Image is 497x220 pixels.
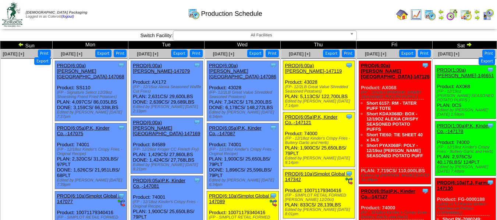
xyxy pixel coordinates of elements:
span: [DEMOGRAPHIC_DATA] Packaging [26,11,87,15]
button: Export [95,50,112,57]
div: Product: 74001 PLAN: 2,320CS / 31,320LBS / 97PLT DONE: 1,626CS / 21,951LBS / 68PLT [55,123,127,189]
div: Edited by [PERSON_NAME] [DATE] 7:48pm [437,165,496,174]
img: Tooltip [487,179,494,186]
a: [DATE] [+] [365,51,386,57]
div: Edited by [PERSON_NAME] [DATE] 8:21pm [133,163,202,172]
div: Product: AX068 PLAN: 7,719CS / 110,000LBS [359,61,431,184]
a: PROD(1:00a)[PERSON_NAME]-146651 [437,67,494,78]
img: Tooltip [270,192,277,199]
a: [DATE] [+] [438,51,459,57]
div: Edited by [PERSON_NAME] [DATE] 11:19pm [361,173,430,182]
button: Print [342,50,355,57]
img: Tooltip [422,62,429,69]
img: Tooltip [345,62,353,69]
a: Short KDAX068D: BOX - 12/19OZ ALEXIA CRISPY SEASONED POTATO PUFFS [366,111,418,132]
img: Tooltip [487,66,494,73]
div: Product: AX172 PLAN: 2,631CS / 29,600LBS DONE: 2,639CS / 29,689LBS [131,61,203,116]
img: Tooltip [487,122,494,129]
a: [DATE] [+] [213,51,234,57]
a: PROD(1:00a)P.K, Kinder Co.,-147178 [437,123,490,134]
div: Product: 84589 PLAN: 1,429CS / 27,860LBS DONE: 1,424CS / 27,768LBS [131,118,203,174]
button: Print [482,50,495,57]
div: (FP - Signature Select 12/28oz Shoestring Frend Fried Potatoes) [57,90,127,99]
div: (FP - 12/18oz Kinder's Crispy Fries - Original Recipe) [209,147,278,156]
img: ediSmall.gif [270,199,277,207]
div: (FP - 12/19oz [PERSON_NAME] SEASONED POTATO PUFFS ) [361,90,430,99]
img: arrowright.gif [474,15,480,21]
div: Product: 74000 PLAN: 2,976CS / 40,176LBS / 124PLT [435,121,496,176]
img: calendarblend.gif [446,9,458,21]
div: (FP - 12/18oz Kinder's Crispy Fries - Original Recipe) [57,147,127,156]
div: (FP - 12/18oz Kinder's Crispy Fries - Buttery Garlic and Herb) [437,145,496,154]
td: Sat [432,41,497,49]
a: PROD(6:05a)P.K, Kinder Co.,-147121 [285,114,338,125]
a: PROD(6:00a)[PERSON_NAME][GEOGRAPHIC_DATA]-147068 [57,63,124,79]
a: PROD(6:05a)P.K, Kinder Co.,-147087 [209,125,262,136]
div: (FP - 12/18oz Kinder's Crispy Fries - Buttery Garlic and Herb) [361,210,430,219]
div: Product: 43028 PLAN: 7,342CS / 176,200LBS DONE: 6,178CS / 148,272LBS [207,61,278,121]
td: Mon [52,41,128,49]
span: Logged in as Colerost [26,11,87,19]
img: arrowright.gif [438,15,444,21]
img: Tooltip [422,187,429,195]
a: Short 6157: RM - TATER PUFF TOTE [366,101,416,111]
img: arrowright.gif [466,42,472,47]
a: [DATE] [+] [289,51,310,57]
img: arrowleft.gif [474,9,480,15]
img: Tooltip [118,192,125,199]
span: [DATE] [+] [3,51,24,57]
img: calendarinout.gif [460,9,472,21]
button: Print [418,50,431,57]
div: Edited by [PERSON_NAME] [DATE] 1:58pm [437,108,496,117]
button: Export [171,50,188,57]
div: Edited by [PERSON_NAME] [DATE] 9:14pm [285,156,355,165]
a: PROD(6:10a)Simplot Global F-147089 [209,193,275,204]
button: Export [323,50,340,57]
span: Production Schedule [201,10,262,18]
td: Fri [356,41,433,49]
button: Print [190,50,203,57]
img: Tooltip [194,119,201,126]
img: line_graph.gif [410,9,422,21]
a: PROD(6:00a)[PERSON_NAME]-147079 [133,63,190,74]
div: Product: AX068 PLAN: 0CS [435,65,496,119]
img: Tooltip [270,124,277,131]
a: PROD(6:00a)[PERSON_NAME]-147119 [285,63,342,74]
button: Print [38,50,51,57]
a: PROD(6:00a)[PERSON_NAME][GEOGRAPHIC_DATA]-147126 [361,63,430,79]
div: Product: 10071179340416 PLAN: 833CS / 28,139LBS [283,169,355,219]
button: Print [266,50,278,57]
span: All Facilities [176,31,347,40]
div: Edited by [PERSON_NAME] [DATE] 6:34pm [209,110,278,119]
button: Export [247,50,264,57]
a: PROD(6:05a)P.K, Kinder Co.,-147075 [57,125,110,136]
div: Edited by [PERSON_NAME] [DATE] 8:01pm [285,208,355,216]
div: (FP- 12/26oz Kroger CC French Fry) [133,147,202,152]
a: PROD(6:10a)Simplot Global F-147342 [285,171,351,182]
a: [DATE] [+] [137,51,158,57]
td: Tue [128,41,205,49]
img: home.gif [396,9,408,21]
div: (12/10 ct TJ Farms Select - Hashbrown Patties (TJFR00081)) [437,202,496,215]
img: Tooltip [270,62,277,69]
div: (FP - SIMPLOT RETAIL FORMED [PERSON_NAME] 12/20ct) [285,193,355,202]
div: (FP- 12/2LB Great Value Shredded Seasoned Potatoes) [209,90,278,99]
img: calendarprod.gif [424,9,436,21]
div: Product: SS110 PLAN: 4,097CS / 86,035LBS DONE: 3,159CS / 66,339LBS [55,61,127,121]
div: Product: 43028 PLAN: 5,113CS / 122,700LBS [283,61,355,110]
img: ediSmall.gif [345,177,353,185]
span: [DATE] [+] [61,51,82,57]
div: (FP - 12/18oz Kinder's Crispy Fries - Buttery Garlic and Herb) [285,136,355,145]
img: Tooltip [345,170,353,177]
img: arrowleft.gif [18,42,24,47]
button: Export [399,50,416,57]
img: Tooltip [118,124,125,131]
button: Print [114,50,127,57]
img: Tooltip [118,62,125,69]
div: (FP- 12/2LB Great Value Shredded Seasoned Potatoes) [285,85,355,94]
a: PROD(6:00a)[PERSON_NAME][GEOGRAPHIC_DATA]-147169 [133,120,200,136]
